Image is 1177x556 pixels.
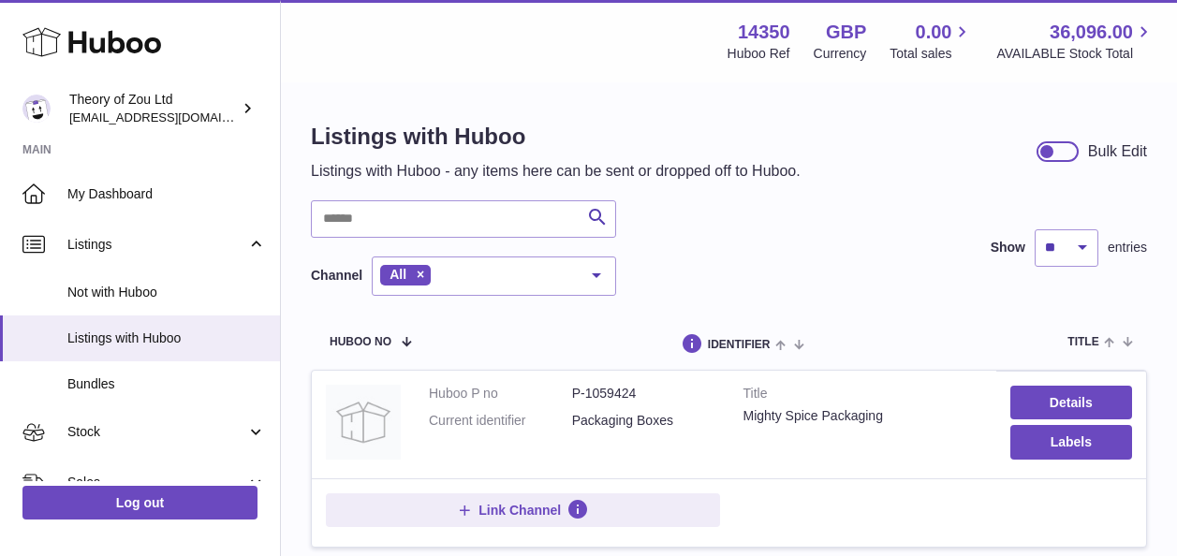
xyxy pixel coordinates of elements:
span: AVAILABLE Stock Total [996,45,1155,63]
label: Show [991,239,1025,256]
span: Stock [67,423,246,441]
button: Link Channel [326,493,720,527]
span: 36,096.00 [1050,20,1133,45]
span: 0.00 [916,20,952,45]
div: Huboo Ref [728,45,790,63]
dd: P-1059424 [572,385,715,402]
span: Listings [67,236,246,254]
strong: 14350 [738,20,790,45]
span: Bundles [67,375,266,393]
span: title [1067,336,1098,348]
span: Link Channel [478,502,561,519]
label: Channel [311,267,362,285]
span: Total sales [890,45,973,63]
strong: Title [743,385,982,407]
dd: Packaging Boxes [572,412,715,430]
a: 36,096.00 AVAILABLE Stock Total [996,20,1155,63]
span: Listings with Huboo [67,329,266,347]
a: Log out [22,486,257,519]
div: Mighty Spice Packaging [743,407,982,425]
div: Bulk Edit [1088,141,1147,162]
div: Theory of Zou Ltd [69,91,238,126]
dt: Huboo P no [429,385,572,402]
span: Sales [67,474,246,491]
a: 0.00 Total sales [890,20,973,63]
span: My Dashboard [67,185,266,203]
a: Details [1010,386,1132,419]
span: Huboo no [330,336,391,348]
div: Currency [814,45,867,63]
button: Labels [1010,425,1132,459]
span: All [390,267,406,282]
img: internalAdmin-14350@internal.huboo.com [22,95,51,123]
p: Listings with Huboo - any items here can be sent or dropped off to Huboo. [311,161,801,182]
span: identifier [708,339,771,351]
span: entries [1108,239,1147,256]
span: Not with Huboo [67,284,266,301]
img: Mighty Spice Packaging [326,385,401,460]
h1: Listings with Huboo [311,122,801,152]
dt: Current identifier [429,412,572,430]
span: [EMAIL_ADDRESS][DOMAIN_NAME] [69,110,275,124]
strong: GBP [826,20,866,45]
